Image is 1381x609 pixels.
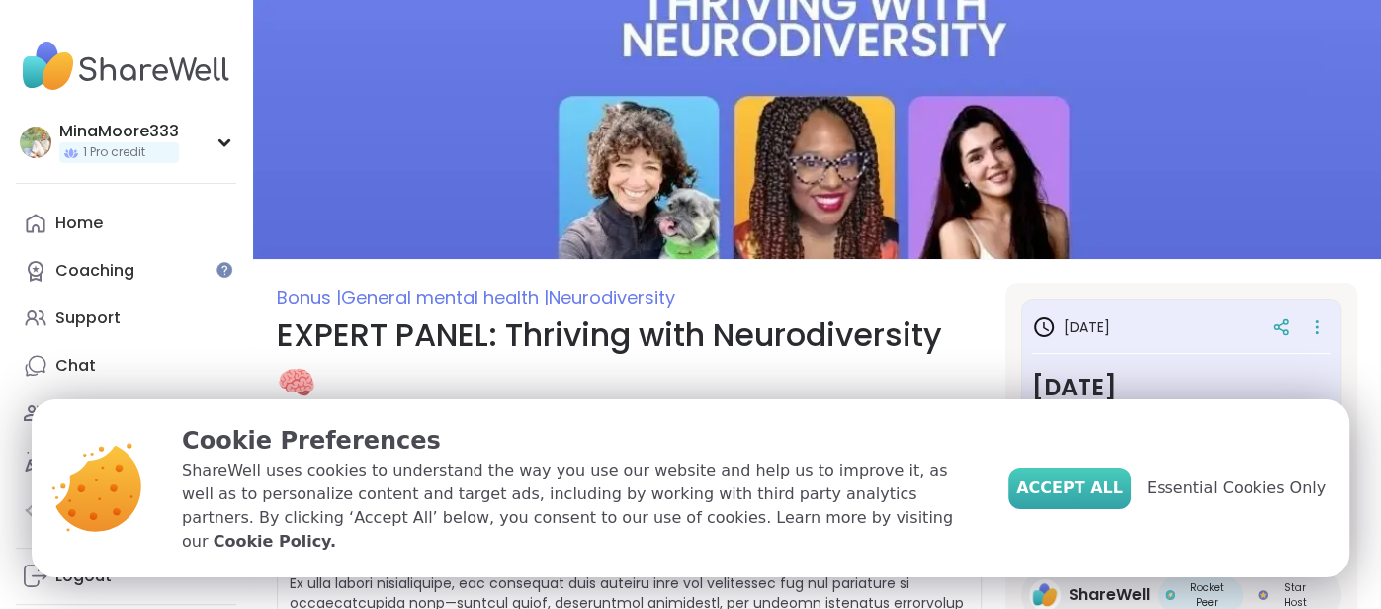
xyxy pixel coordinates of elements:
[16,32,236,101] img: ShareWell Nav Logo
[214,530,336,554] a: Cookie Policy.
[16,342,236,390] a: Chat
[55,307,121,329] div: Support
[216,262,232,278] iframe: Spotlight
[1147,477,1326,500] span: Essential Cookies Only
[16,200,236,247] a: Home
[1069,583,1150,607] span: ShareWell
[55,260,134,282] div: Coaching
[1008,468,1131,509] button: Accept All
[55,355,96,377] div: Chat
[20,127,51,158] img: MinaMoore333
[341,285,549,309] span: General mental health |
[59,121,179,142] div: MinaMoore333
[1032,315,1110,339] h3: [DATE]
[16,390,236,437] a: Friends
[55,213,103,234] div: Home
[182,423,977,459] p: Cookie Preferences
[1258,590,1268,600] img: Star Host
[16,295,236,342] a: Support
[1016,477,1123,500] span: Accept All
[1032,370,1331,405] h3: [DATE]
[549,285,675,309] span: Neurodiversity
[16,247,236,295] a: Coaching
[182,459,977,554] p: ShareWell uses cookies to understand the way you use our website and help us to improve it, as we...
[277,311,982,406] h1: EXPERT PANEL: Thriving with Neurodiversity 🧠
[1165,590,1175,600] img: Rocket Peer
[83,144,145,161] span: 1 Pro credit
